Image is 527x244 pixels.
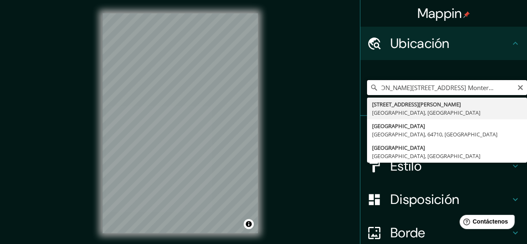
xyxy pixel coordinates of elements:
font: [STREET_ADDRESS][PERSON_NAME] [372,101,461,108]
font: Estilo [390,157,422,175]
font: [GEOGRAPHIC_DATA] [372,122,425,130]
font: [GEOGRAPHIC_DATA], [GEOGRAPHIC_DATA] [372,109,480,116]
div: Disposición [360,183,527,216]
div: Ubicación [360,27,527,60]
iframe: Lanzador de widgets de ayuda [453,211,518,235]
font: [GEOGRAPHIC_DATA], 64710, [GEOGRAPHIC_DATA] [372,131,497,138]
font: [GEOGRAPHIC_DATA] [372,144,425,151]
font: Ubicación [390,35,450,52]
font: Disposición [390,191,459,208]
font: [GEOGRAPHIC_DATA], [GEOGRAPHIC_DATA] [372,152,480,160]
canvas: Mapa [102,13,258,233]
font: Borde [390,224,425,241]
font: Mappin [417,5,462,22]
button: Activar o desactivar atribución [244,219,254,229]
div: Estilo [360,149,527,183]
img: pin-icon.png [463,11,470,18]
input: Elige tu ciudad o zona [367,80,527,95]
div: Patas [360,116,527,149]
button: Claro [517,83,524,91]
